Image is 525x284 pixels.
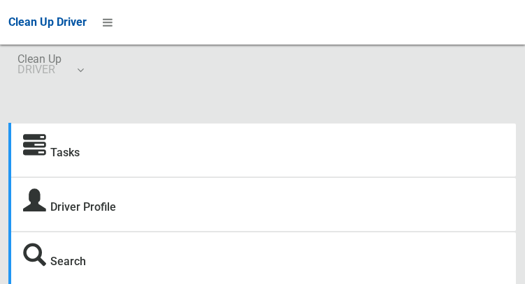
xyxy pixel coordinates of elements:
a: Driver Profile [50,200,116,214]
a: Clean UpDRIVER [8,45,92,89]
a: Clean Up Driver [8,12,87,33]
span: Clean Up Driver [8,15,87,29]
a: Search [50,255,86,268]
small: DRIVER [17,64,62,75]
span: Clean Up [17,54,82,75]
a: Tasks [50,146,80,159]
